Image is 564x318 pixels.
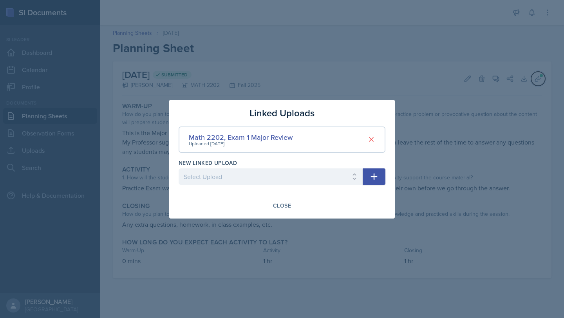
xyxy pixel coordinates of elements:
h3: Linked Uploads [249,106,315,120]
div: Uploaded [DATE] [189,140,293,147]
div: Math 2202, Exam 1 Major Review [189,132,293,143]
div: Close [273,202,291,209]
label: New Linked Upload [179,159,237,167]
button: Close [268,199,296,212]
